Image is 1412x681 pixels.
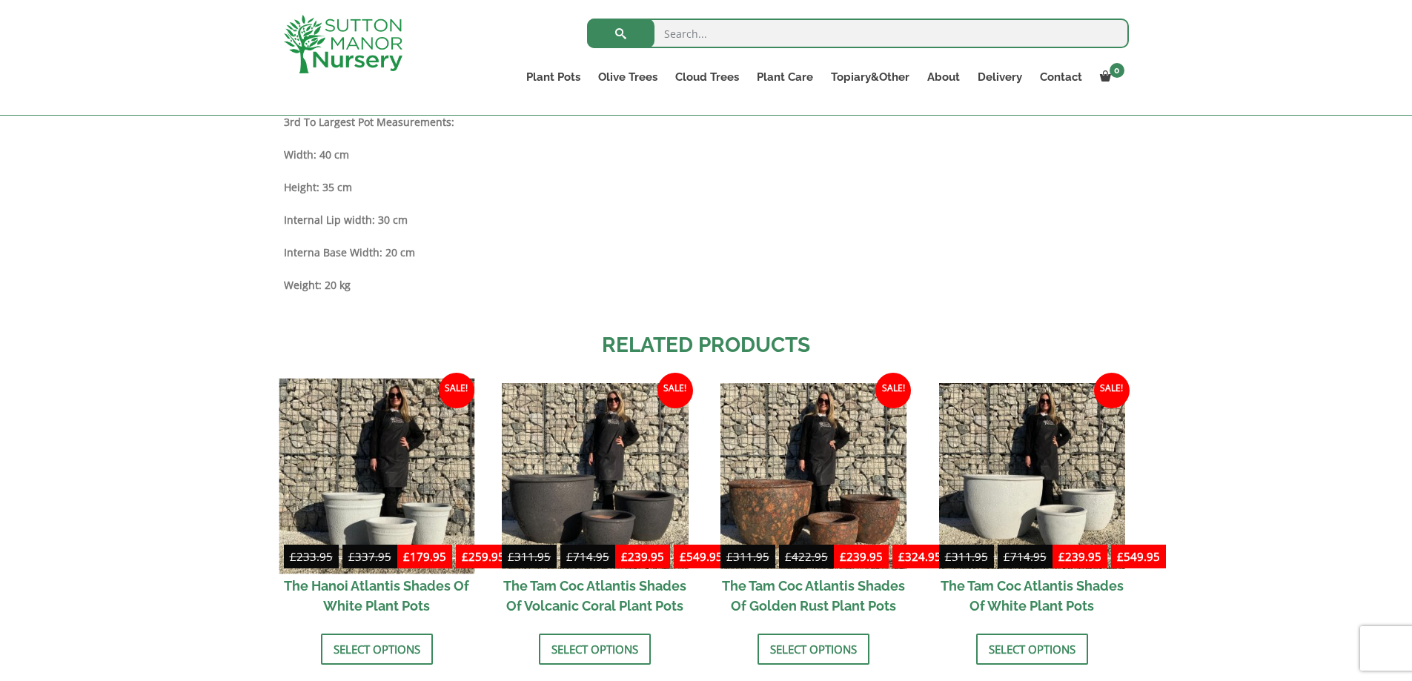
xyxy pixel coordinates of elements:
bdi: 239.95 [621,549,664,564]
bdi: 337.95 [348,549,391,564]
h2: Related products [284,330,1129,361]
bdi: 311.95 [508,549,551,564]
span: £ [290,549,296,564]
bdi: 239.95 [840,549,883,564]
bdi: 714.95 [1004,549,1047,564]
span: £ [1117,549,1124,564]
a: Select options for “The Tam Coc Atlantis Shades Of Volcanic Coral Plant Pots” [539,634,651,665]
a: Plant Care [748,67,822,87]
bdi: 233.95 [290,549,333,564]
img: The Tam Coc Atlantis Shades Of Golden Rust Plant Pots [720,383,906,569]
h2: The Tam Coc Atlantis Shades Of Golden Rust Plant Pots [720,569,906,622]
del: - [284,548,397,569]
bdi: 239.95 [1058,549,1101,564]
span: £ [840,549,846,564]
span: £ [566,549,573,564]
img: logo [284,15,402,73]
strong: Width: 40 cm [284,147,349,162]
del: - [939,548,1053,569]
img: The Hanoi Atlantis Shades Of White Plant Pots [279,378,474,574]
img: The Tam Coc Atlantis Shades Of Volcanic Coral Plant Pots [502,383,688,569]
span: Sale! [657,373,693,408]
bdi: 549.95 [680,549,723,564]
h2: The Tam Coc Atlantis Shades Of White Plant Pots [939,569,1125,622]
a: Contact [1031,67,1091,87]
span: £ [945,549,952,564]
span: £ [680,549,686,564]
img: The Tam Coc Atlantis Shades Of White Plant Pots [939,383,1125,569]
a: 0 [1091,67,1129,87]
strong: Weight: 20 kg [284,278,351,292]
bdi: 259.95 [462,549,505,564]
a: Select options for “The Hanoi Atlantis Shades Of White Plant Pots” [321,634,433,665]
ins: - [1053,548,1166,569]
strong: Height: 35 cm [284,180,352,194]
bdi: 311.95 [945,549,988,564]
span: £ [1004,549,1010,564]
h2: The Tam Coc Atlantis Shades Of Volcanic Coral Plant Pots [502,569,688,622]
bdi: 179.95 [403,549,446,564]
strong: 3rd To Largest Pot Measurements: [284,115,454,129]
span: £ [621,549,628,564]
del: - [720,548,834,569]
strong: Internal Lip width: 30 cm [284,213,408,227]
span: Sale! [439,373,474,408]
h2: The Hanoi Atlantis Shades Of White Plant Pots [284,569,470,622]
bdi: 324.95 [898,549,941,564]
a: Delivery [969,67,1031,87]
bdi: 422.95 [785,549,828,564]
a: Sale! £311.95-£714.95 £239.95-£549.95 The Tam Coc Atlantis Shades Of White Plant Pots [939,383,1125,622]
a: Sale! £311.95-£422.95 £239.95-£324.95 The Tam Coc Atlantis Shades Of Golden Rust Plant Pots [720,383,906,622]
span: £ [462,549,468,564]
bdi: 549.95 [1117,549,1160,564]
a: Topiary&Other [822,67,918,87]
span: £ [898,549,905,564]
span: 0 [1110,63,1124,78]
input: Search... [587,19,1129,48]
strong: Interna Base Width: 20 cm [284,245,415,259]
ins: - [615,548,729,569]
span: £ [726,549,733,564]
ins: - [834,548,947,569]
bdi: 311.95 [726,549,769,564]
a: Select options for “The Tam Coc Atlantis Shades Of White Plant Pots” [976,634,1088,665]
span: Sale! [875,373,911,408]
bdi: 714.95 [566,549,609,564]
ins: - [397,548,511,569]
a: About [918,67,969,87]
span: £ [508,549,514,564]
span: £ [403,549,410,564]
del: - [502,548,615,569]
a: Cloud Trees [666,67,748,87]
a: Sale! £311.95-£714.95 £239.95-£549.95 The Tam Coc Atlantis Shades Of Volcanic Coral Plant Pots [502,383,688,622]
a: Plant Pots [517,67,589,87]
a: Select options for “The Tam Coc Atlantis Shades Of Golden Rust Plant Pots” [758,634,869,665]
span: £ [785,549,792,564]
span: Sale! [1094,373,1130,408]
span: £ [348,549,355,564]
a: Olive Trees [589,67,666,87]
span: £ [1058,549,1065,564]
a: Sale! £233.95-£337.95 £179.95-£259.95 The Hanoi Atlantis Shades Of White Plant Pots [284,383,470,622]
